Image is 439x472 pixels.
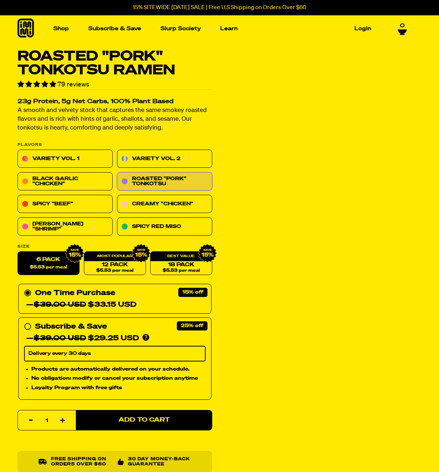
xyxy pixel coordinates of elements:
select: Subscribe & Save —$39.00 USD$29.25 USD Products are automatically delivered on your schedule. No ... [24,346,206,361]
a: Learn [217,23,241,34]
p: Flavors [18,143,212,147]
h2: 23g Protein, 5g Net Carbs, 100% Plant Based [18,99,212,105]
span: Add to Cart [119,417,170,423]
span: 0 [400,23,405,29]
a: Black Garlic "Chicken" [18,173,113,191]
div: — $33.15 USD [26,299,136,311]
a: Creamy "Chicken" [117,195,212,213]
a: 12 Pack$5.53 per meal [84,252,146,275]
img: IMG_9632.png [132,244,151,263]
del: $39.00 USD [34,301,86,309]
span: 4.77 stars [18,81,58,88]
p: A smooth and velvety stock that captures the same smokey roasted flavors and is rich with hints o... [18,107,212,133]
div: Subscribe & Save [35,321,107,333]
p: Free shipping on orders over $60 [51,457,112,467]
a: 0 [398,23,407,35]
a: Slurp Society [158,23,204,34]
p: 15% SITEWIDE [DATE] SALE | Free U.S Shipping on Orders Over $60 [133,4,306,11]
label: 6 pack [18,252,79,275]
li: Loyalty Program with free gifts [31,384,206,392]
span: $5.53 per meal [30,265,67,270]
a: 18 Pack$5.53 per meal [150,252,212,275]
a: Login [351,23,374,34]
a: Spicy Red Miso [117,218,212,236]
a: Roasted "Pork" Tonkotsu [117,173,212,191]
a: Shop [50,23,72,34]
h1: Roasted "Pork" Tonkotsu Ramen [18,50,212,77]
a: [PERSON_NAME] "Shrimp" [18,218,113,236]
img: IMG_9632.png [65,244,84,263]
div: — $29.25 USD [26,333,139,344]
input: quantity [22,410,71,431]
li: No obligation: modify or cancel your subscription anytime [31,375,206,383]
span: 79 reviews [58,81,89,88]
a: Variety Vol. 2 [117,150,212,168]
a: Subscribe & Save [85,23,144,34]
button: Add to Cart [76,410,212,430]
a: Spicy "Beef" [18,195,113,213]
li: Products are automatically delivered on your schedule. [31,365,206,373]
img: IMG_9632.png [198,244,217,263]
span: $5.53 per meal [163,268,200,273]
del: $39.00 USD [34,335,86,342]
nav: Main navigation [50,15,374,42]
label: Size [18,245,212,249]
span: $5.53 per meal [96,268,133,273]
a: Variety Vol. 1 [18,150,113,168]
div: One Time Purchase [24,287,206,311]
p: 30 Day Money-Back Guarantee [128,457,191,467]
